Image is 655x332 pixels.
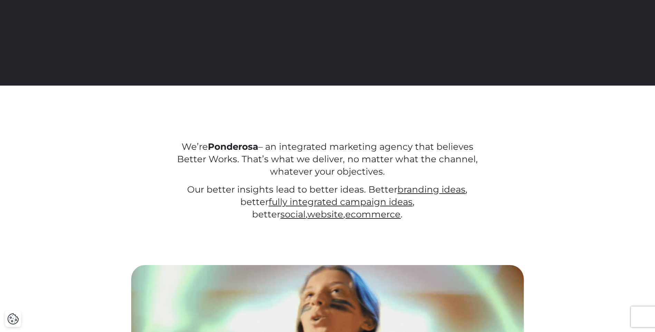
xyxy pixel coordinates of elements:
[345,209,401,220] a: ecommerce
[7,313,19,325] img: Revisit consent button
[280,209,306,220] a: social
[172,184,483,221] p: Our better insights lead to better ideas. Better , better , better , , .
[397,184,465,195] a: branding ideas
[172,141,483,178] p: We’re – an integrated marketing agency that believes Better Works. That’s what we deliver, no mat...
[269,196,413,207] a: fully integrated campaign ideas
[208,141,258,152] strong: Ponderosa
[307,209,343,220] a: website
[7,313,19,325] button: Cookie Settings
